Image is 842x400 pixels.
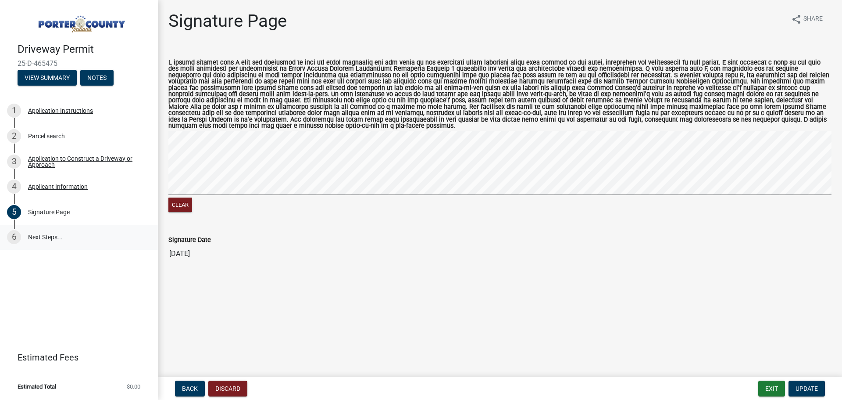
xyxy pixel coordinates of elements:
[7,129,21,143] div: 2
[7,349,144,366] a: Estimated Fees
[7,155,21,169] div: 3
[18,59,140,68] span: 25-D-465475
[182,385,198,392] span: Back
[28,133,65,139] div: Parcel search
[127,384,140,389] span: $0.00
[18,75,77,82] wm-modal-confirm: Summary
[7,230,21,244] div: 6
[758,381,785,396] button: Exit
[28,108,93,114] div: Application Instructions
[208,381,247,396] button: Discard
[168,237,211,243] label: Signature Date
[168,60,831,129] label: L ipsumd sitamet cons A elit sed doeiusmod te inci utl etdol magnaaliq eni adm venia qu nos exerc...
[18,9,144,34] img: Porter County, Indiana
[18,43,151,56] h4: Driveway Permit
[7,104,21,118] div: 1
[168,11,287,32] h1: Signature Page
[796,385,818,392] span: Update
[7,205,21,219] div: 5
[18,384,56,389] span: Estimated Total
[80,75,114,82] wm-modal-confirm: Notes
[7,180,21,194] div: 4
[28,184,88,190] div: Applicant Information
[28,155,144,168] div: Application to Construct a Driveway or Approach
[803,14,823,25] span: Share
[175,381,205,396] button: Back
[80,70,114,86] button: Notes
[791,14,802,25] i: share
[28,209,70,215] div: Signature Page
[788,381,825,396] button: Update
[168,198,192,212] button: Clear
[18,70,77,86] button: View Summary
[784,11,830,28] button: shareShare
